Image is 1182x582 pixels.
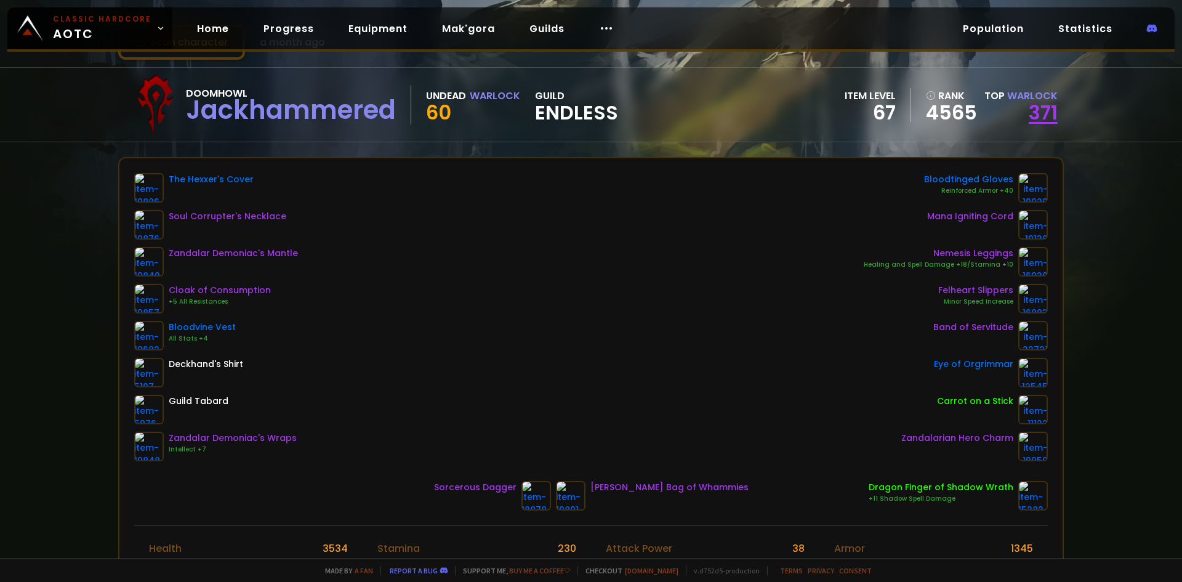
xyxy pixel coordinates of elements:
div: Jackhammered [186,101,396,119]
div: Bloodtinged Gloves [924,173,1013,186]
div: Warlock [470,88,520,103]
span: Warlock [1007,89,1058,103]
span: Checkout [577,566,678,575]
div: Guild Tabard [169,395,228,408]
span: 60 [426,99,451,126]
img: item-19886 [134,173,164,203]
span: AOTC [53,14,151,43]
div: 1345 [1011,541,1033,556]
img: item-19891 [556,481,585,511]
div: Zandalar Demoniac's Mantle [169,247,298,260]
a: Report a bug [390,566,438,575]
span: Support me, [455,566,570,575]
div: Attack Power [606,541,672,556]
a: Mak'gora [432,16,505,41]
div: Intellect [377,556,418,572]
div: Band of Servitude [933,321,1013,334]
img: item-19857 [134,284,164,313]
div: item level [845,88,896,103]
div: 3534 [323,541,348,556]
a: a fan [355,566,373,575]
div: 67 [845,103,896,122]
a: Guilds [520,16,574,41]
a: Classic HardcoreAOTC [7,7,172,49]
div: 38 [792,541,805,556]
div: +11 Shadow Spell Damage [869,494,1013,504]
img: item-15282 [1018,481,1048,511]
div: rank [926,88,977,103]
div: The Hexxer's Cover [169,173,254,186]
a: Consent [839,566,872,575]
img: item-19849 [134,247,164,277]
img: item-19848 [134,432,164,461]
div: Melee critic [606,556,663,572]
a: [DOMAIN_NAME] [625,566,678,575]
div: 4 % [789,556,805,572]
img: item-16803 [1018,284,1048,313]
img: item-19136 [1018,210,1048,240]
div: [PERSON_NAME] Bag of Whammies [590,481,749,494]
div: Dragon Finger of Shadow Wrath [869,481,1013,494]
a: Population [953,16,1034,41]
a: Statistics [1048,16,1122,41]
div: Mana [149,556,177,572]
div: Cloak of Consumption [169,284,271,297]
div: Bloodvine Vest [169,321,236,334]
img: item-22721 [1018,321,1048,350]
a: Terms [780,566,803,575]
div: Zandalar Demoniac's Wraps [169,432,297,445]
img: item-11122 [1018,395,1048,424]
div: Soul Corrupter's Necklace [169,210,286,223]
img: item-19682 [134,321,164,350]
div: 292 [558,556,576,572]
a: Equipment [339,16,417,41]
a: Privacy [808,566,834,575]
div: guild [535,88,618,122]
div: All Stats +4 [169,334,236,344]
div: Mana Igniting Cord [927,210,1013,223]
div: Nemesis Leggings [864,247,1013,260]
img: item-5107 [134,358,164,387]
div: Sorcerous Dagger [434,481,517,494]
div: Health [149,541,182,556]
a: Buy me a coffee [509,566,570,575]
div: Intellect +7 [169,445,297,455]
img: item-5976 [134,395,164,424]
span: Endless [535,103,618,122]
div: Reinforced Armor +40 [924,186,1013,196]
a: Progress [254,16,324,41]
img: item-18878 [521,481,551,511]
div: Carrot on a Stick [937,395,1013,408]
div: +5 All Resistances [169,297,271,307]
div: Stamina [377,541,420,556]
img: item-19929 [1018,173,1048,203]
div: Deckhand's Shirt [169,358,243,371]
span: Made by [318,566,373,575]
img: item-19876 [134,210,164,240]
div: Minor Speed Increase [938,297,1013,307]
div: Zandalarian Hero Charm [901,432,1013,445]
div: 5 % [1018,556,1033,572]
div: Top [984,88,1058,103]
a: Home [187,16,239,41]
div: Dodge [834,556,867,572]
div: Healing and Spell Damage +18/Stamina +10 [864,260,1013,270]
span: v. d752d5 - production [686,566,760,575]
div: Doomhowl [186,86,396,101]
a: 371 [1029,99,1058,126]
a: 4565 [926,103,977,122]
img: item-19950 [1018,432,1048,461]
div: 5473 [323,556,348,572]
img: item-12545 [1018,358,1048,387]
div: 230 [558,541,576,556]
div: Armor [834,541,865,556]
div: Undead [426,88,466,103]
div: Felheart Slippers [938,284,1013,297]
div: Eye of Orgrimmar [934,358,1013,371]
img: item-16930 [1018,247,1048,277]
small: Classic Hardcore [53,14,151,25]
